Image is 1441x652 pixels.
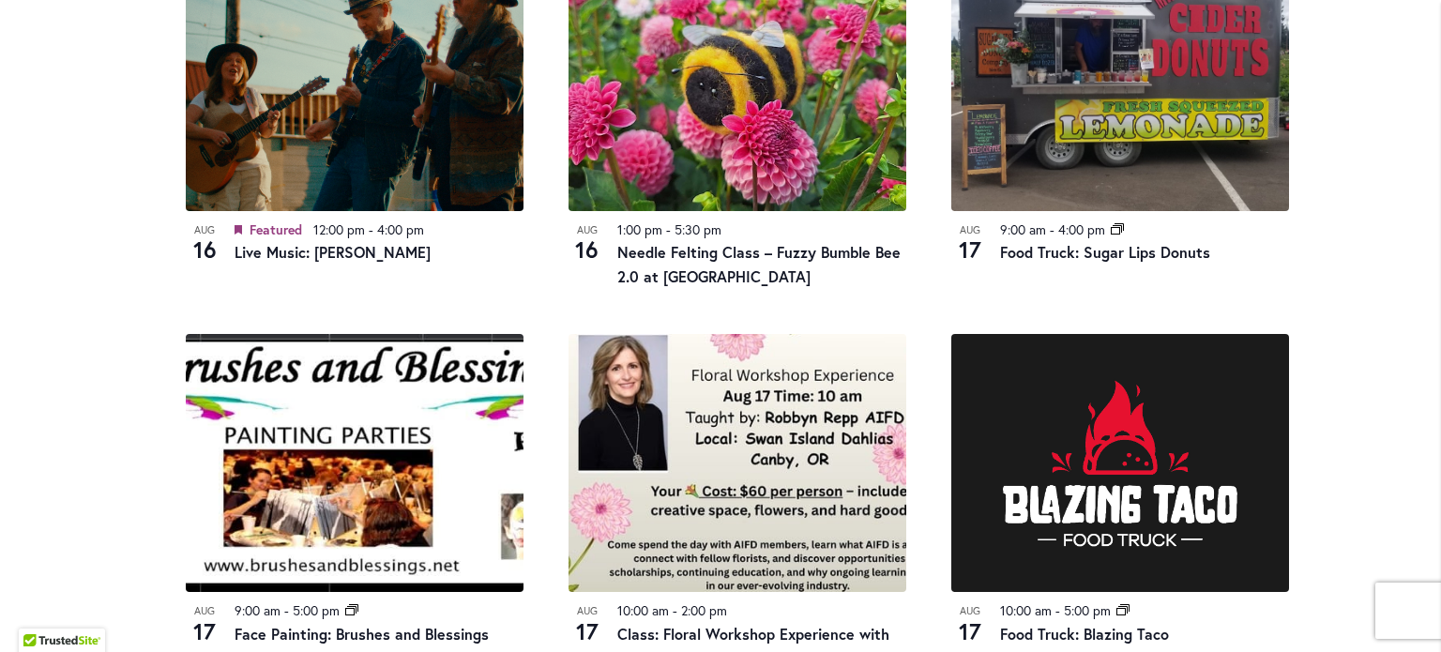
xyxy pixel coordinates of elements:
span: Aug [186,603,223,619]
time: 1:00 pm [617,220,662,238]
a: Face Painting: Brushes and Blessings [235,624,489,644]
span: 16 [186,234,223,265]
time: 9:00 am [235,601,281,619]
img: Blazing Taco Food Truck [951,334,1289,592]
time: 4:00 pm [1058,220,1105,238]
span: - [1055,601,1060,619]
img: Class: Floral Workshop Experience [569,334,906,592]
span: - [1050,220,1054,238]
time: 2:00 pm [681,601,727,619]
span: - [284,601,289,619]
span: - [369,220,373,238]
span: Aug [951,222,989,238]
iframe: Launch Accessibility Center [14,585,67,638]
time: 4:00 pm [377,220,424,238]
a: Live Music: [PERSON_NAME] [235,242,431,262]
span: 16 [569,234,606,265]
span: Aug [951,603,989,619]
span: - [666,220,671,238]
time: 5:00 pm [1064,601,1111,619]
span: Featured [250,220,302,238]
time: 10:00 am [1000,601,1052,619]
span: Aug [569,603,606,619]
span: Aug [186,222,223,238]
a: Needle Felting Class – Fuzzy Bumble Bee 2.0 at [GEOGRAPHIC_DATA] [617,242,901,286]
a: Food Truck: Blazing Taco [1000,624,1169,644]
img: Brushes and Blessings – Face Painting [186,334,523,592]
em: Featured [235,220,242,241]
a: Food Truck: Sugar Lips Donuts [1000,242,1210,262]
time: 12:00 pm [313,220,365,238]
span: 17 [569,615,606,647]
time: 5:30 pm [675,220,721,238]
time: 5:00 pm [293,601,340,619]
span: 17 [186,615,223,647]
span: 17 [951,615,989,647]
time: 10:00 am [617,601,669,619]
span: 17 [951,234,989,265]
span: Aug [569,222,606,238]
time: 9:00 am [1000,220,1046,238]
span: - [673,601,677,619]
